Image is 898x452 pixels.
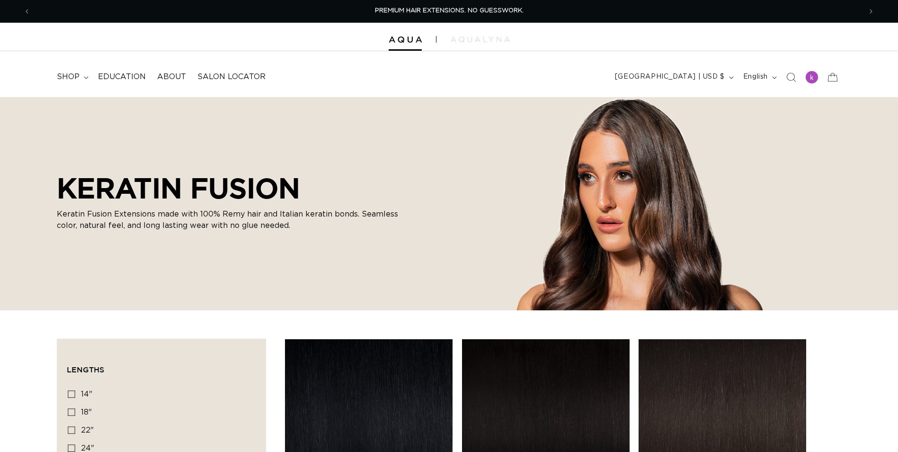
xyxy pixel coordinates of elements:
summary: Search [781,67,801,88]
h2: KERATIN FUSION [57,172,417,205]
span: 24" [81,444,94,452]
a: Education [92,66,151,88]
span: Salon Locator [197,72,266,82]
img: aqualyna.com [451,36,510,42]
span: Education [98,72,146,82]
img: Aqua Hair Extensions [389,36,422,43]
span: English [743,72,768,82]
span: Lengths [67,365,104,374]
button: Previous announcement [17,2,37,20]
a: About [151,66,192,88]
span: 14" [81,390,92,398]
summary: Lengths (0 selected) [67,349,256,383]
span: About [157,72,186,82]
button: Next announcement [861,2,881,20]
span: [GEOGRAPHIC_DATA] | USD $ [615,72,725,82]
span: shop [57,72,80,82]
span: 18" [81,408,92,416]
p: Keratin Fusion Extensions made with 100% Remy hair and Italian keratin bonds. Seamless color, nat... [57,208,417,231]
a: Salon Locator [192,66,271,88]
span: PREMIUM HAIR EXTENSIONS. NO GUESSWORK. [375,8,524,14]
button: [GEOGRAPHIC_DATA] | USD $ [609,68,738,86]
summary: shop [51,66,92,88]
span: 22" [81,426,94,434]
button: English [738,68,781,86]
